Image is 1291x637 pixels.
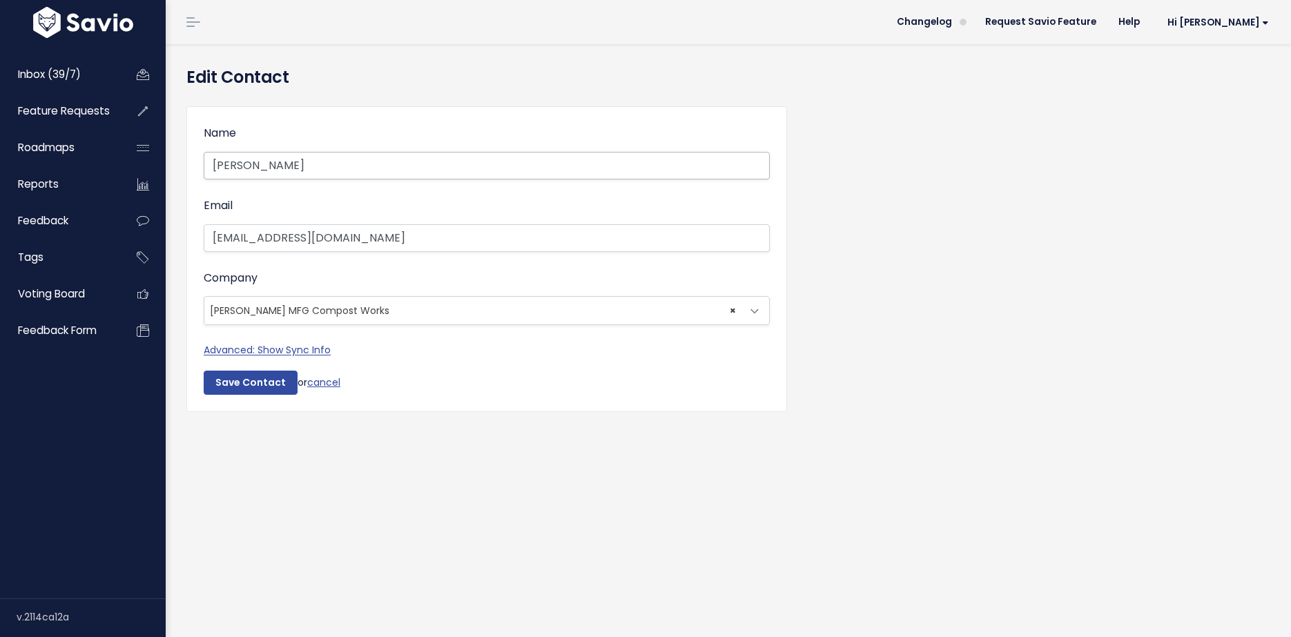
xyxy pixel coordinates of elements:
input: Save Contact [204,371,298,395]
a: Roadmaps [3,132,115,164]
a: cancel [307,375,340,389]
span: Inbox (39/7) [18,67,81,81]
span: × [730,297,736,324]
a: Advanced: Show Sync Info [204,343,331,357]
a: Inbox (39/7) [3,59,115,90]
span: Feedback form [18,323,97,337]
span: Feature Requests [18,104,110,118]
a: Feedback form [3,315,115,346]
span: Tags [18,250,43,264]
a: Help [1107,12,1151,32]
div: v.2114ca12a [17,599,166,635]
a: Tags [3,242,115,273]
span: Feedback [18,213,68,228]
h4: Edit Contact [186,65,1270,90]
span: Winton MFG Compost Works [204,297,741,324]
span: [PERSON_NAME] MFG Compost Works [210,304,389,317]
span: Hi [PERSON_NAME] [1167,17,1269,28]
span: Changelog [897,17,952,27]
span: Roadmaps [18,140,75,155]
span: Reports [18,177,59,191]
span: Winton MFG Compost Works [204,296,770,325]
label: Email [204,196,233,216]
img: logo-white.9d6f32f41409.svg [30,7,137,38]
label: Name [204,124,236,144]
a: Reports [3,168,115,200]
label: Company [204,268,258,288]
span: Voting Board [18,286,85,301]
a: Request Savio Feature [974,12,1107,32]
form: or [204,124,770,395]
a: Hi [PERSON_NAME] [1151,12,1280,33]
a: Feedback [3,205,115,237]
a: Feature Requests [3,95,115,127]
a: Voting Board [3,278,115,310]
